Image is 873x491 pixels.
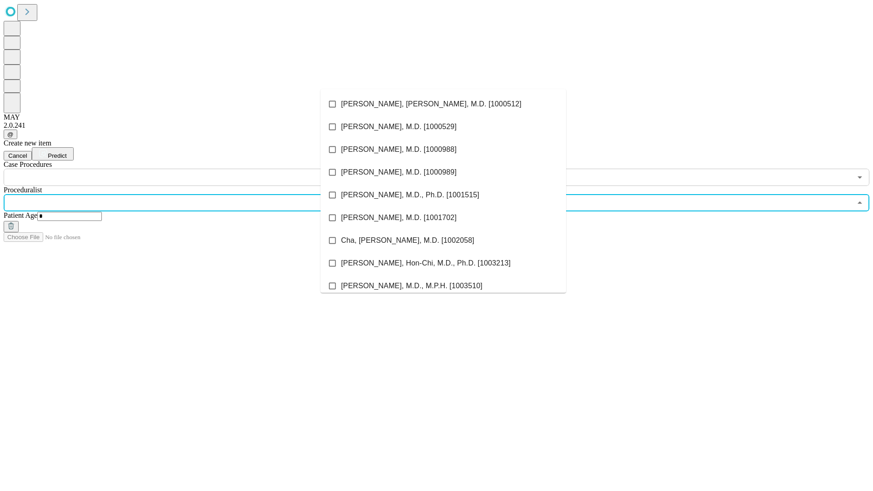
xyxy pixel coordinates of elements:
[32,147,74,160] button: Predict
[341,258,511,269] span: [PERSON_NAME], Hon-Chi, M.D., Ph.D. [1003213]
[341,167,457,178] span: [PERSON_NAME], M.D. [1000989]
[853,196,866,209] button: Close
[341,144,457,155] span: [PERSON_NAME], M.D. [1000988]
[7,131,14,138] span: @
[4,130,17,139] button: @
[4,211,37,219] span: Patient Age
[4,151,32,160] button: Cancel
[4,139,51,147] span: Create new item
[4,121,869,130] div: 2.0.241
[341,99,522,110] span: [PERSON_NAME], [PERSON_NAME], M.D. [1000512]
[341,190,479,200] span: [PERSON_NAME], M.D., Ph.D. [1001515]
[8,152,27,159] span: Cancel
[4,160,52,168] span: Scheduled Procedure
[341,235,474,246] span: Cha, [PERSON_NAME], M.D. [1002058]
[341,212,457,223] span: [PERSON_NAME], M.D. [1001702]
[48,152,66,159] span: Predict
[4,113,869,121] div: MAY
[341,121,457,132] span: [PERSON_NAME], M.D. [1000529]
[341,281,482,291] span: [PERSON_NAME], M.D., M.P.H. [1003510]
[853,171,866,184] button: Open
[4,186,42,194] span: Proceduralist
